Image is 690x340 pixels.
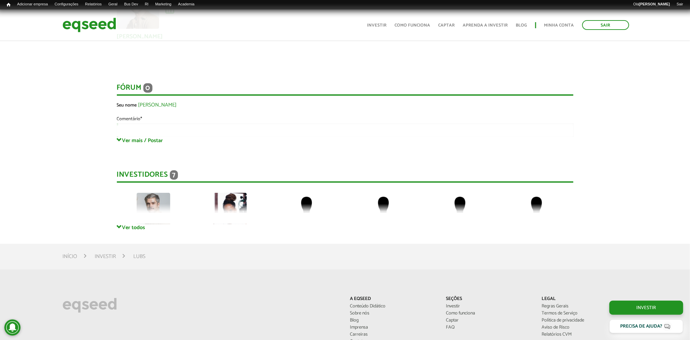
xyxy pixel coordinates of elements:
[62,254,77,259] a: Início
[609,301,683,315] a: Investir
[542,325,627,330] a: Aviso de Risco
[446,318,532,323] a: Captar
[3,2,14,8] a: Início
[520,193,553,226] img: default-user.png
[7,2,10,7] span: Início
[516,23,527,28] a: Blog
[133,252,145,261] li: Lubs
[350,318,436,323] a: Blog
[446,296,532,302] p: Seções
[446,325,532,330] a: FAQ
[213,193,247,226] img: picture-90970-1668946421.jpg
[350,325,436,330] a: Imprensa
[446,311,532,316] a: Como funciona
[141,115,142,123] span: Este campo é obrigatório.
[121,2,142,7] a: Bus Dev
[443,193,477,226] img: default-user.png
[367,23,387,28] a: Investir
[542,332,627,337] a: Relatórios CVM
[170,170,178,180] span: 7
[82,2,105,7] a: Relatórios
[152,2,175,7] a: Marketing
[141,2,152,7] a: RI
[439,23,455,28] a: Captar
[117,83,573,96] div: Fórum
[582,20,629,30] a: Sair
[542,318,627,323] a: Política de privacidade
[463,23,508,28] a: Aprenda a investir
[630,2,673,7] a: Olá[PERSON_NAME]
[95,254,116,259] a: Investir
[542,296,627,302] p: Legal
[62,16,116,34] img: EqSeed
[350,311,436,316] a: Sobre nós
[350,304,436,309] a: Conteúdo Didático
[14,2,51,7] a: Adicionar empresa
[143,83,152,93] span: 0
[673,2,687,7] a: Sair
[117,137,573,143] a: Ver mais / Postar
[62,296,117,314] img: EqSeed Logo
[51,2,82,7] a: Configurações
[117,224,573,230] a: Ver todos
[175,2,198,7] a: Academia
[544,23,574,28] a: Minha conta
[639,2,670,6] strong: [PERSON_NAME]
[137,193,170,226] img: picture-123564-1758224931.png
[542,311,627,316] a: Termos de Serviço
[446,304,532,309] a: Investir
[367,193,400,226] img: default-user.png
[138,102,177,108] a: [PERSON_NAME]
[542,304,627,309] a: Regras Gerais
[350,332,436,337] a: Carreiras
[105,2,121,7] a: Geral
[350,296,436,302] p: A EqSeed
[117,103,137,108] label: Seu nome
[117,170,573,183] div: Investidores
[290,193,323,226] img: default-user.png
[395,23,430,28] a: Como funciona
